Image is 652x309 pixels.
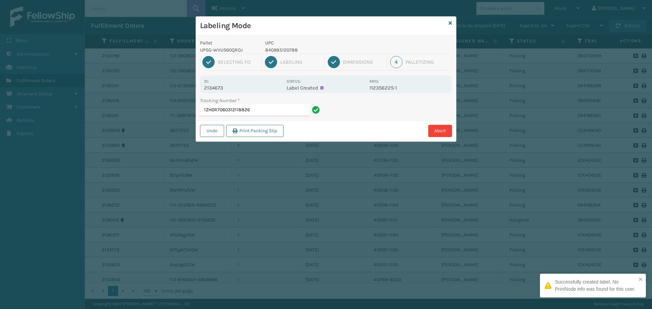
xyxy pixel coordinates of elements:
h3: Labeling Mode [200,21,446,31]
div: Selecting FO [218,59,258,65]
button: Abort [428,125,452,137]
button: close [638,276,643,283]
button: Print Packing Slip [226,125,284,137]
div: 3 [328,56,340,68]
div: 2 [265,56,277,68]
p: Pallet [200,39,257,46]
div: 1 [202,56,215,68]
p: 2134673 [204,85,283,91]
p: UPC [265,39,365,46]
button: Undo [200,125,224,137]
label: Status: [287,79,301,84]
div: Labeling [280,59,321,65]
label: MPO: [369,79,379,84]
div: Successfully created label. No PrintNode info was found for this user. [555,278,636,293]
div: Dimensions [343,59,384,65]
label: Id: [204,79,209,84]
p: 112356225-1 [369,85,448,91]
div: 4 [390,56,402,68]
p: Label Created [287,85,365,91]
div: Palletizing [405,59,450,65]
p: UPSG-WVUS60QROJ [200,46,257,54]
label: Tracking Number [200,97,240,104]
p: 840985120788 [265,46,365,54]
